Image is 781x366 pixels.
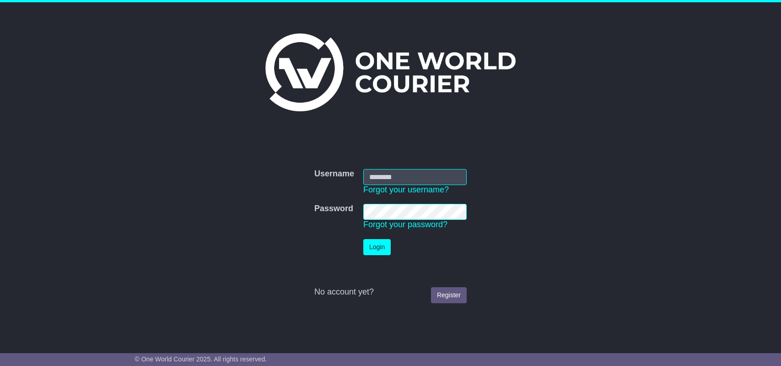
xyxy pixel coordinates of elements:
[314,204,353,214] label: Password
[265,33,515,111] img: One World
[135,355,267,363] span: © One World Courier 2025. All rights reserved.
[431,287,467,303] a: Register
[314,169,354,179] label: Username
[314,287,467,297] div: No account yet?
[363,185,449,194] a: Forgot your username?
[363,220,447,229] a: Forgot your password?
[363,239,391,255] button: Login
